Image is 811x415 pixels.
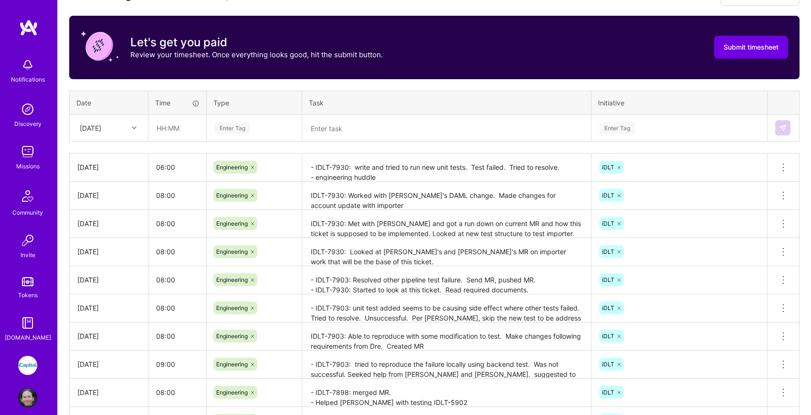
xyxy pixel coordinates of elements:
textarea: IDLT-7930: Worked with [PERSON_NAME]'s DAML change. Made changes for account update with importer [303,183,590,209]
span: iDLT [602,332,614,340]
input: HH:MM [148,267,206,292]
img: coin [81,27,119,65]
span: Submit timesheet [724,42,779,52]
input: HH:MM [148,295,206,321]
input: HH:MM [148,352,206,377]
textarea: IDLT-7903: Able to reproduce with some modification to test. Make changes following requirements ... [303,323,590,350]
img: bell [18,55,37,74]
div: [DATE] [77,331,140,341]
input: HH:MM [148,239,206,264]
p: Review your timesheet. Once everything looks good, hit the submit button. [130,50,383,60]
textarea: - IDLT-7903: Resolved other pipeline test failure. Send MR, pushed MR. - IDLT-7930: Started to lo... [303,267,590,293]
div: [DATE] [77,359,140,369]
button: Submit timesheet [714,36,788,59]
div: Enter Tag [600,121,635,135]
div: Community [12,207,43,218]
img: guide book [18,313,37,332]
span: iDLT [602,192,614,199]
span: iDLT [602,361,614,368]
div: [DATE] [80,123,101,133]
img: discovery [18,100,37,119]
div: Enter Tag [215,121,250,135]
input: HH:MM [148,183,206,208]
a: User Avatar [16,388,40,407]
div: [DATE] [77,218,140,228]
input: HH:MM [149,115,206,141]
div: Missions [16,161,40,171]
h3: Let's get you paid [130,35,383,50]
span: Engineering [216,192,248,199]
input: HH:MM [148,323,206,349]
img: Invite [18,231,37,250]
span: iDLT [602,164,614,171]
span: Engineering [216,220,248,227]
div: Initiative [598,98,760,108]
th: Type [207,91,302,114]
i: icon Chevron [132,125,137,130]
img: User Avatar [18,388,37,407]
div: Notifications [11,74,45,84]
div: [DATE] [77,247,140,257]
span: Engineering [216,304,248,311]
textarea: - IDLT-7930: write and tried to run new unit tests. Test failed. Tried to resolve. - engineering ... [303,155,590,181]
span: Engineering [216,276,248,283]
div: [DOMAIN_NAME] [5,332,51,342]
img: Submit [779,124,787,132]
div: Discovery [14,119,42,129]
textarea: - IDLT-7903: unit test added seems to be causing side effect where other tests failed. Tried to r... [303,295,590,322]
div: [DATE] [77,387,140,397]
div: Tokens [18,290,38,300]
textarea: - IDLT-7898: merged MR. - Helped [PERSON_NAME] with testing IDLT-5902 - IDLT-7930: started lookin... [303,380,590,406]
img: logo [19,19,38,36]
span: iDLT [602,220,614,227]
div: [DATE] [77,190,140,200]
div: [DATE] [77,275,140,285]
a: iCapital: Build and maintain RESTful API [16,356,40,375]
th: Date [70,91,148,114]
img: tokens [22,277,33,286]
input: HH:MM [148,155,206,180]
span: iDLT [602,389,614,396]
img: Community [16,185,39,207]
div: [DATE] [77,303,140,313]
div: Invite [21,250,35,260]
div: [DATE] [77,162,140,172]
img: iCapital: Build and maintain RESTful API [18,356,37,375]
th: Task [302,91,591,114]
input: HH:MM [148,380,206,405]
span: Engineering [216,361,248,368]
span: iDLT [602,276,614,283]
span: Engineering [216,164,248,171]
textarea: IDLT-7930: Looked at [PERSON_NAME]'s and [PERSON_NAME]'s MR on importer work that will be the bas... [303,239,590,265]
span: Engineering [216,332,248,340]
textarea: IDLT-7930: Met with [PERSON_NAME] and got a run down on current MR and how this ticket is suppose... [303,211,590,237]
span: iDLT [602,304,614,311]
span: iDLT [602,248,614,255]
input: HH:MM [148,211,206,236]
textarea: - IDLT-7903: tried to reproduce the failure locally using backend test. Was not successful. Seeke... [303,352,590,378]
span: Engineering [216,389,248,396]
div: Time [155,98,200,108]
img: teamwork [18,142,37,161]
span: Engineering [216,248,248,255]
